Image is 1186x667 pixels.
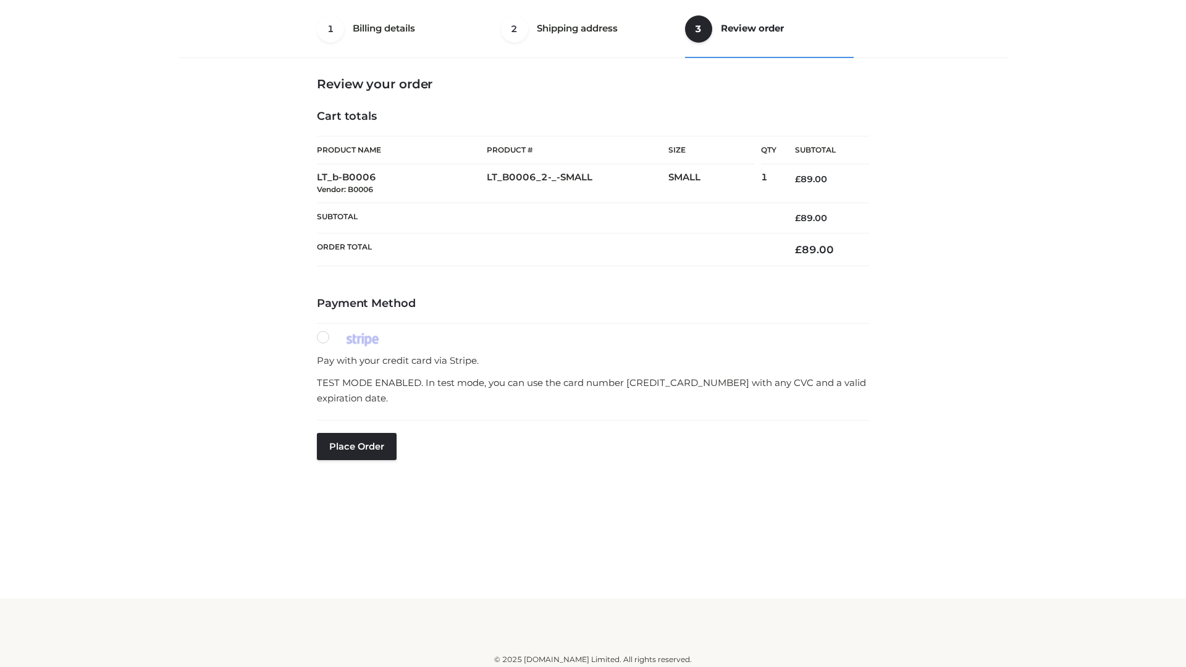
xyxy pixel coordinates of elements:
[795,174,827,185] bdi: 89.00
[761,164,776,203] td: 1
[183,653,1003,666] div: © 2025 [DOMAIN_NAME] Limited. All rights reserved.
[795,212,827,224] bdi: 89.00
[317,375,869,406] p: TEST MODE ENABLED. In test mode, you can use the card number [CREDIT_CARD_NUMBER] with any CVC an...
[317,136,487,164] th: Product Name
[317,203,776,233] th: Subtotal
[317,110,869,124] h4: Cart totals
[776,136,869,164] th: Subtotal
[317,233,776,266] th: Order Total
[668,136,755,164] th: Size
[317,433,397,460] button: Place order
[795,174,801,185] span: £
[487,164,668,203] td: LT_B0006_2-_-SMALL
[317,353,869,369] p: Pay with your credit card via Stripe.
[487,136,668,164] th: Product #
[317,164,487,203] td: LT_b-B0006
[317,297,869,311] h4: Payment Method
[761,136,776,164] th: Qty
[795,243,802,256] span: £
[317,185,373,194] small: Vendor: B0006
[795,212,801,224] span: £
[795,243,834,256] bdi: 89.00
[668,164,761,203] td: SMALL
[317,77,869,91] h3: Review your order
